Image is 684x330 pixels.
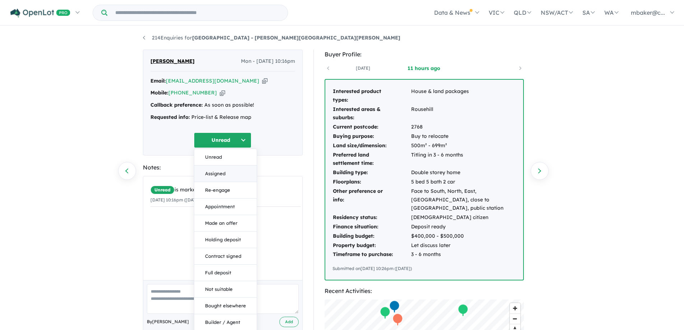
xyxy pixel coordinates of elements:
strong: Requested info: [150,114,190,120]
td: Double storey home [411,168,516,177]
td: Land size/dimension: [332,141,411,150]
td: Deposit ready [411,222,516,232]
strong: Mobile: [150,89,168,96]
td: Rousehill [411,105,516,123]
td: 5 bed 5 bath 2 car [411,177,516,187]
td: 3 - 6 months [411,250,516,259]
button: Full deposit [194,265,257,281]
span: By [PERSON_NAME] [147,318,189,325]
td: Face to South, North, East, [GEOGRAPHIC_DATA], close to [GEOGRAPHIC_DATA], public station [411,187,516,213]
td: Interested areas & suburbs: [332,105,411,123]
span: mbaker@c... [631,9,665,16]
td: House & land packages [411,87,516,105]
td: Floorplans: [332,177,411,187]
td: Building type: [332,168,411,177]
td: Residency status: [332,213,411,222]
button: Zoom out [510,313,520,324]
td: Finance situation: [332,222,411,232]
button: Bought elsewhere [194,298,257,314]
td: Buy to relocate [411,132,516,141]
button: Unread [194,149,257,166]
div: Map marker [380,306,390,320]
button: Unread [194,133,251,148]
input: Try estate name, suburb, builder or developer [109,5,286,20]
div: is marked. [150,186,301,194]
div: Submitted on [DATE] 10:26pm ([DATE]) [332,265,516,272]
button: Copy [220,89,225,97]
td: Building budget: [332,232,411,241]
td: Buying purpose: [332,132,411,141]
button: Made an offer [194,215,257,232]
img: Openlot PRO Logo White [10,9,70,18]
div: As soon as possible! [150,101,295,110]
button: Holding deposit [194,232,257,248]
button: Appointment [194,199,257,215]
a: 11 hours ago [394,65,455,72]
td: Current postcode: [332,122,411,132]
span: Unread [150,186,175,194]
td: Interested product types: [332,87,411,105]
button: Contract signed [194,248,257,265]
td: Timeframe to purchase: [332,250,411,259]
div: Price-list & Release map [150,113,295,122]
td: 2768 [411,122,516,132]
button: Add [279,317,299,327]
td: Other preference or info: [332,187,411,213]
td: Let discuss later [411,241,516,250]
button: Not suitable [194,281,257,298]
a: [PHONE_NUMBER] [168,89,217,96]
td: $400,000 - $500,000 [411,232,516,241]
td: [DEMOGRAPHIC_DATA] citizen [411,213,516,222]
strong: Email: [150,78,166,84]
strong: Callback preference: [150,102,203,108]
strong: [GEOGRAPHIC_DATA] - [PERSON_NAME][GEOGRAPHIC_DATA][PERSON_NAME] [192,34,400,41]
td: Preferred land settlement time: [332,150,411,168]
a: 214Enquiries for[GEOGRAPHIC_DATA] - [PERSON_NAME][GEOGRAPHIC_DATA][PERSON_NAME] [143,34,400,41]
a: [EMAIL_ADDRESS][DOMAIN_NAME] [166,78,259,84]
div: Notes: [143,163,303,172]
button: Assigned [194,166,257,182]
span: Mon - [DATE] 10:16pm [241,57,295,66]
button: Zoom in [510,303,520,313]
div: Map marker [389,300,400,313]
div: Buyer Profile: [325,50,524,59]
td: Property budget: [332,241,411,250]
div: Map marker [392,313,403,326]
span: Zoom out [510,314,520,324]
button: Copy [262,77,267,85]
small: [DATE] 10:16pm ([DATE]) [150,197,201,203]
a: [DATE] [332,65,394,72]
button: Re-engage [194,182,257,199]
td: 500m² - 699m² [411,141,516,150]
span: [PERSON_NAME] [150,57,195,66]
nav: breadcrumb [143,34,541,42]
div: Recent Activities: [325,286,524,296]
div: Map marker [457,304,468,317]
td: Titling in 3 - 6 months [411,150,516,168]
